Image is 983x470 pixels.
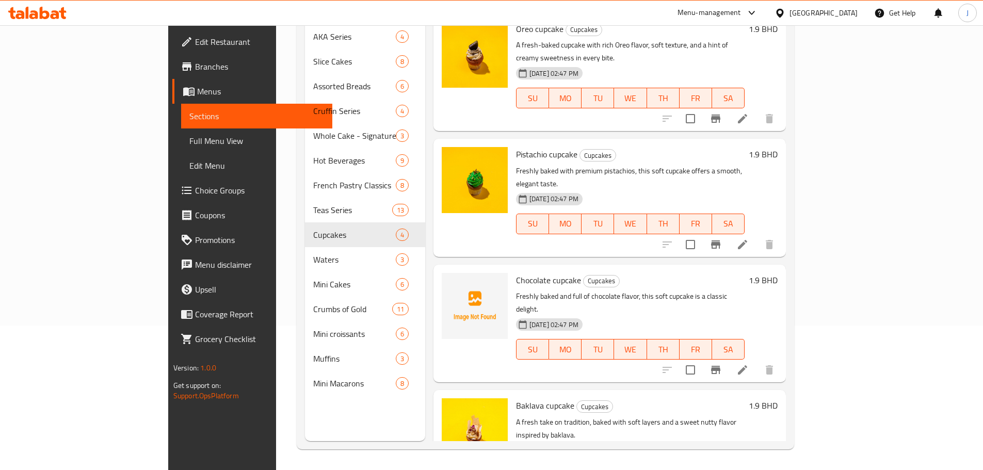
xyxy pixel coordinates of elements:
[516,88,549,108] button: SU
[716,216,740,231] span: SA
[313,303,392,315] span: Crumbs of Gold
[614,214,647,234] button: WE
[580,150,616,161] span: Cupcakes
[442,398,508,464] img: Baklava cupcake
[172,228,332,252] a: Promotions
[173,379,221,392] span: Get support on:
[757,232,782,257] button: delete
[521,91,545,106] span: SU
[313,55,396,68] span: Slice Cakes
[195,36,324,48] span: Edit Restaurant
[586,91,610,106] span: TU
[703,106,728,131] button: Branch-specific-item
[396,131,408,141] span: 3
[712,214,745,234] button: SA
[680,339,712,360] button: FR
[195,209,324,221] span: Coupons
[195,184,324,197] span: Choice Groups
[181,128,332,153] a: Full Menu View
[582,339,614,360] button: TU
[749,398,778,413] h6: 1.9 BHD
[396,379,408,388] span: 8
[516,165,745,190] p: Freshly baked with premium pistachios, this soft cupcake offers a smooth, elegant taste.
[313,179,396,191] span: French Pastry Classics
[584,275,619,287] span: Cupcakes
[684,91,708,106] span: FR
[583,275,620,287] div: Cupcakes
[200,361,216,375] span: 1.0.0
[516,290,745,316] p: Freshly baked and full of chocolate flavor, this soft cupcake is a classic delight.
[189,110,324,122] span: Sections
[305,371,425,396] div: Mini Macarons8
[313,105,396,117] span: Cruffin Series
[525,320,583,330] span: [DATE] 02:47 PM
[566,24,602,36] span: Cupcakes
[442,273,508,339] img: Chocolate cupcake
[396,32,408,42] span: 4
[195,60,324,73] span: Branches
[757,358,782,382] button: delete
[396,354,408,364] span: 3
[172,79,332,104] a: Menus
[172,54,332,79] a: Branches
[579,149,616,161] div: Cupcakes
[516,339,549,360] button: SU
[516,416,745,442] p: A fresh take on tradition, baked with soft layers and a sweet nutty flavor inspired by baklava.
[553,216,577,231] span: MO
[313,154,396,167] span: Hot Beverages
[396,328,409,340] div: items
[703,232,728,257] button: Branch-specific-item
[195,308,324,320] span: Coverage Report
[313,253,396,266] span: Waters
[172,277,332,302] a: Upsell
[173,361,199,375] span: Version:
[684,342,708,357] span: FR
[647,88,680,108] button: TH
[442,147,508,213] img: Pistachio cupcake
[305,173,425,198] div: French Pastry Classics8
[651,216,675,231] span: TH
[647,214,680,234] button: TH
[521,342,545,357] span: SU
[553,342,577,357] span: MO
[313,129,396,142] span: Whole Cake - Signature Round
[396,30,409,43] div: items
[305,346,425,371] div: Muffins3
[396,230,408,240] span: 4
[305,297,425,321] div: Crumbs of Gold11
[172,252,332,277] a: Menu disclaimer
[521,216,545,231] span: SU
[195,258,324,271] span: Menu disclaimer
[305,321,425,346] div: Mini croissants6
[305,24,425,49] div: AKA Series4
[396,352,409,365] div: items
[396,55,409,68] div: items
[313,30,396,43] span: AKA Series
[195,333,324,345] span: Grocery Checklist
[313,278,396,290] span: Mini Cakes
[647,339,680,360] button: TH
[313,229,396,241] span: Cupcakes
[396,80,409,92] div: items
[516,398,574,413] span: Baklava cupcake
[305,148,425,173] div: Hot Beverages9
[396,329,408,339] span: 6
[757,106,782,131] button: delete
[516,272,581,288] span: Chocolate cupcake
[516,147,577,162] span: Pistachio cupcake
[678,7,741,19] div: Menu-management
[703,358,728,382] button: Branch-specific-item
[305,272,425,297] div: Mini Cakes6
[516,39,745,64] p: A fresh-baked cupcake with rich Oreo flavor, soft texture, and a hint of creamy sweetness in ever...
[189,135,324,147] span: Full Menu View
[618,91,642,106] span: WE
[396,57,408,67] span: 8
[618,216,642,231] span: WE
[576,400,613,413] div: Cupcakes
